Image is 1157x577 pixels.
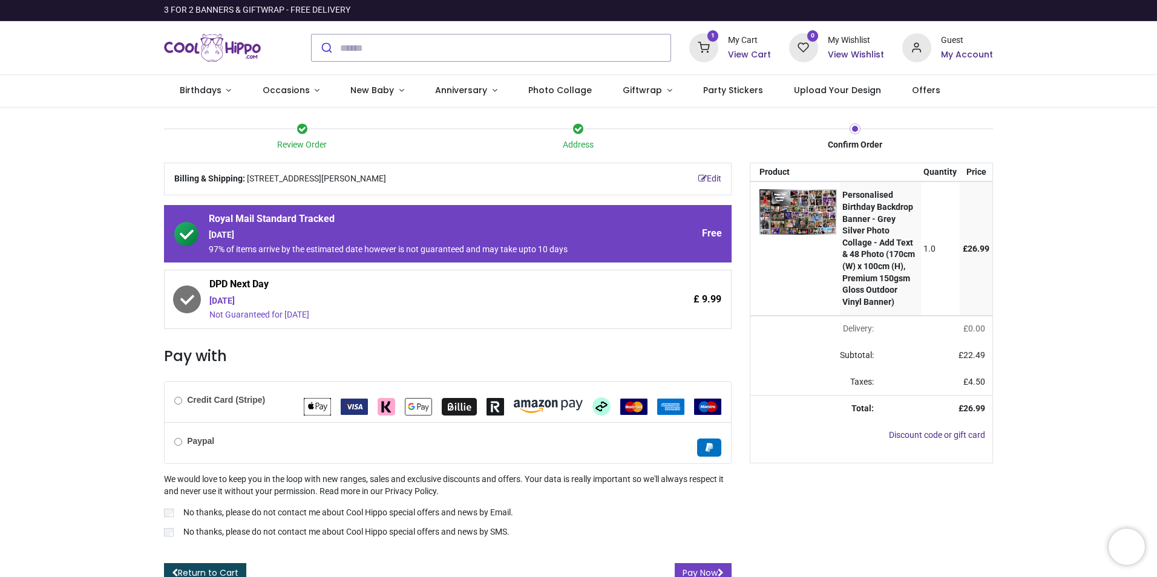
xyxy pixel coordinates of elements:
[807,30,819,42] sup: 0
[174,397,182,405] input: Credit Card (Stripe)
[794,84,881,96] span: Upload Your Design
[419,75,513,106] a: Anniversary
[164,31,261,65] img: Cool Hippo
[750,316,881,342] td: Delivery will be updated after choosing a new delivery method
[209,278,619,295] span: DPD Next Day
[694,401,721,411] span: Maestro
[174,438,182,446] input: Paypal
[304,398,331,416] img: Apple Pay
[164,346,732,367] h3: Pay with
[164,31,261,65] a: Logo of Cool Hippo
[941,49,993,61] a: My Account
[759,189,837,235] img: QYAYaAAAAAZJREFUAwC7TO4nYGa9WAAAAABJRU5ErkJggg==
[623,84,662,96] span: Giftwrap
[183,507,513,519] p: No thanks, please do not contact me about Cool Hippo special offers and news by Email.
[441,139,717,151] div: Address
[378,398,395,416] img: Klarna
[693,293,721,306] span: £ 9.99
[750,163,840,181] th: Product
[959,350,985,360] span: £
[335,75,420,106] a: New Baby
[959,403,985,413] strong: £
[174,174,245,183] b: Billing & Shipping:
[963,350,985,360] span: 22.49
[435,84,487,96] span: Anniversary
[620,399,647,415] img: MasterCard
[728,34,771,47] div: My Cart
[405,398,432,416] img: Google Pay
[1109,529,1145,565] iframe: Brevo live chat
[180,84,221,96] span: Birthdays
[921,163,960,181] th: Quantity
[963,403,985,413] span: 26.99
[164,474,732,540] div: We would love to keep you in the loop with new ranges, sales and exclusive discounts and offers. ...
[963,324,985,333] span: £
[968,324,985,333] span: 0.00
[702,227,722,240] span: Free
[487,401,504,411] span: Revolut Pay
[607,75,687,106] a: Giftwrap
[514,401,583,411] span: Amazon Pay
[789,42,818,52] a: 0
[694,399,721,415] img: Maestro
[405,401,432,411] span: Google Pay
[941,34,993,47] div: Guest
[350,84,394,96] span: New Baby
[304,401,331,411] span: Apple Pay
[750,369,881,396] td: Taxes:
[209,295,619,307] div: [DATE]
[750,342,881,369] td: Subtotal:
[164,528,174,536] input: No thanks, please do not contact me about Cool Hippo special offers and news by SMS.
[739,4,993,16] iframe: Customer reviews powered by Trustpilot
[716,139,993,151] div: Confirm Order
[209,309,619,321] div: Not Guaranteed for [DATE]
[164,75,247,106] a: Birthdays
[528,84,592,96] span: Photo Collage
[657,399,684,415] img: American Express
[263,84,310,96] span: Occasions
[697,438,721,457] img: Paypal
[378,401,395,411] span: Klarna
[828,49,884,61] a: View Wishlist
[164,509,174,517] input: No thanks, please do not contact me about Cool Hippo special offers and news by Email.
[828,34,884,47] div: My Wishlist
[728,49,771,61] a: View Cart
[851,403,874,413] strong: Total:
[592,397,611,416] img: Afterpay Clearpay
[442,401,477,411] span: Billie
[209,244,619,256] div: 97% of items arrive by the estimated date however is not guaranteed and may take upto 10 days
[183,526,510,538] p: No thanks, please do not contact me about Cool Hippo special offers and news by SMS.
[341,401,368,411] span: VISA
[209,229,619,241] div: [DATE]
[164,4,350,16] div: 3 FOR 2 BANNERS & GIFTWRAP - FREE DELIVERY
[312,34,340,61] button: Submit
[592,401,611,411] span: Afterpay Clearpay
[247,75,335,106] a: Occasions
[842,190,915,306] strong: Personalised Birthday Backdrop Banner - Grey Silver Photo Collage - Add Text & 48 Photo (170cm (W...
[187,436,214,446] b: Paypal
[187,395,265,405] b: Credit Card (Stripe)
[697,442,721,452] span: Paypal
[341,399,368,415] img: VISA
[923,243,957,255] div: 1.0
[912,84,940,96] span: Offers
[657,401,684,411] span: American Express
[968,377,985,386] span: 4.50
[442,398,477,416] img: Billie
[968,244,989,253] span: 26.99
[960,163,992,181] th: Price
[963,377,985,386] span: £
[963,244,989,253] span: £
[487,398,504,416] img: Revolut Pay
[889,430,985,440] a: Discount code or gift card
[514,400,583,413] img: Amazon Pay
[247,173,386,185] span: [STREET_ADDRESS][PERSON_NAME]
[698,173,721,185] a: Edit
[689,42,718,52] a: 1
[209,212,619,229] span: Royal Mail Standard Tracked
[164,139,441,151] div: Review Order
